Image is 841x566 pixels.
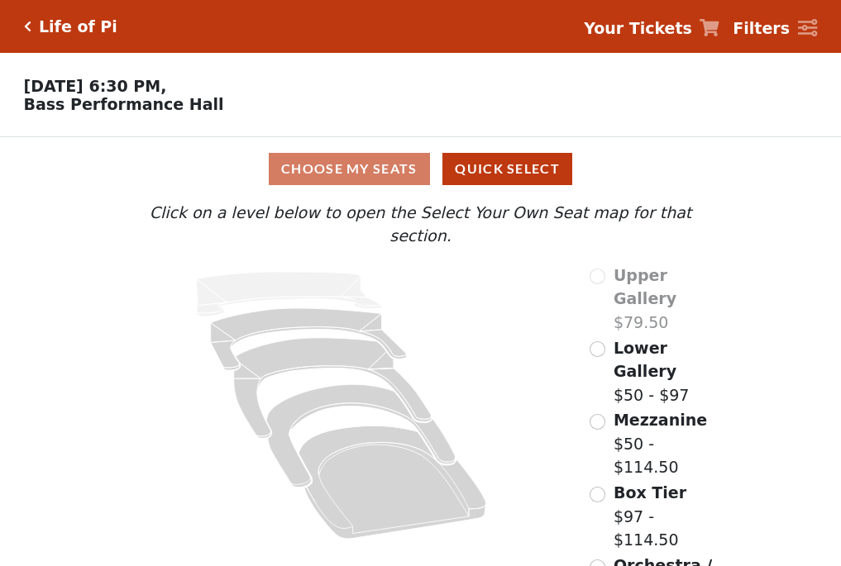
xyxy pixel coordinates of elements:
[584,17,719,40] a: Your Tickets
[584,19,692,37] strong: Your Tickets
[614,264,724,335] label: $79.50
[39,17,117,36] h5: Life of Pi
[442,153,572,185] button: Quick Select
[614,411,707,429] span: Mezzanine
[733,17,817,40] a: Filters
[24,21,31,32] a: Click here to go back to filters
[614,408,724,479] label: $50 - $114.50
[614,481,724,552] label: $97 - $114.50
[733,19,790,37] strong: Filters
[211,308,407,370] path: Lower Gallery - Seats Available: 112
[614,483,686,502] span: Box Tier
[117,201,724,248] p: Click on a level below to open the Select Your Own Seat map for that section.
[197,272,382,316] path: Upper Gallery - Seats Available: 0
[614,339,676,381] span: Lower Gallery
[614,266,676,308] span: Upper Gallery
[299,426,487,539] path: Orchestra / Parterre Circle - Seats Available: 13
[614,336,724,407] label: $50 - $97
